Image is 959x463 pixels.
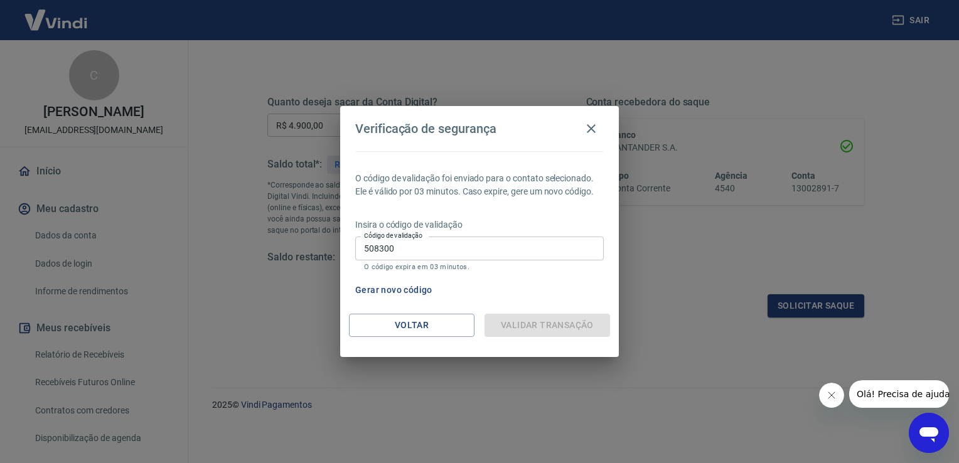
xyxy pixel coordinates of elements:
[364,263,595,271] p: O código expira em 03 minutos.
[355,218,604,231] p: Insira o código de validação
[355,172,604,198] p: O código de validação foi enviado para o contato selecionado. Ele é válido por 03 minutos. Caso e...
[364,231,422,240] label: Código de validação
[355,121,496,136] h4: Verificação de segurança
[909,413,949,453] iframe: Botão para abrir a janela de mensagens
[350,279,437,302] button: Gerar novo código
[8,9,105,19] span: Olá! Precisa de ajuda?
[849,380,949,408] iframe: Mensagem da empresa
[349,314,474,337] button: Voltar
[819,383,844,408] iframe: Fechar mensagem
